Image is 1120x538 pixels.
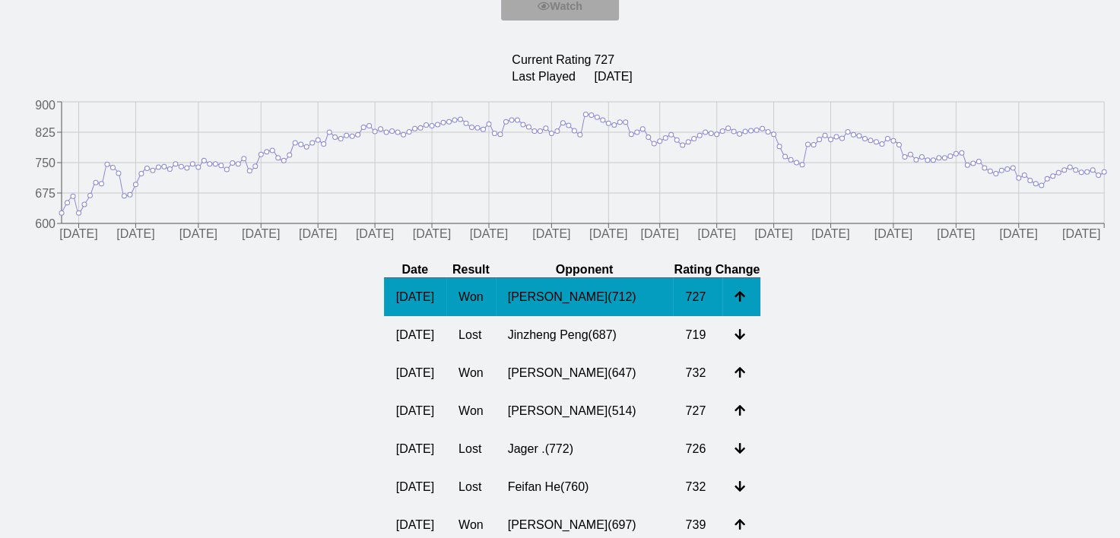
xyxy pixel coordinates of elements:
[35,187,56,200] tspan: 675
[496,430,674,468] td: Jager . ( 772 )
[59,228,97,241] tspan: [DATE]
[589,228,627,241] tspan: [DATE]
[511,69,592,84] td: Last Played
[35,99,56,112] tspan: 900
[384,262,446,278] th: Date
[811,228,849,241] tspan: [DATE]
[446,262,496,278] th: Result
[35,157,56,169] tspan: 750
[470,228,508,241] tspan: [DATE]
[446,316,496,354] td: Lost
[673,354,722,392] td: 732
[999,228,1037,241] tspan: [DATE]
[673,392,722,430] td: 727
[673,316,722,354] td: 719
[446,430,496,468] td: Lost
[116,228,154,241] tspan: [DATE]
[937,228,975,241] tspan: [DATE]
[1062,228,1100,241] tspan: [DATE]
[384,392,446,430] td: [DATE]
[35,217,56,230] tspan: 600
[673,468,722,506] td: 732
[496,262,674,278] th: Opponent
[35,126,56,139] tspan: 825
[446,278,496,317] td: Won
[874,228,912,241] tspan: [DATE]
[496,468,674,506] td: Feifan He ( 760 )
[511,52,592,68] td: Current Rating
[242,228,280,241] tspan: [DATE]
[413,228,451,241] tspan: [DATE]
[384,468,446,506] td: [DATE]
[179,228,217,241] tspan: [DATE]
[384,316,446,354] td: [DATE]
[673,278,722,317] td: 727
[496,392,674,430] td: [PERSON_NAME] ( 514 )
[446,354,496,392] td: Won
[673,262,760,278] th: Rating Change
[496,354,674,392] td: [PERSON_NAME] ( 647 )
[754,228,792,241] tspan: [DATE]
[384,430,446,468] td: [DATE]
[496,316,674,354] td: Jinzheng Peng ( 687 )
[593,69,633,84] td: [DATE]
[446,468,496,506] td: Lost
[446,392,496,430] td: Won
[299,228,337,241] tspan: [DATE]
[697,228,735,241] tspan: [DATE]
[532,228,570,241] tspan: [DATE]
[384,278,446,317] td: [DATE]
[496,278,674,317] td: [PERSON_NAME] ( 712 )
[640,228,678,241] tspan: [DATE]
[593,52,633,68] td: 727
[673,430,722,468] td: 726
[384,354,446,392] td: [DATE]
[356,228,394,241] tspan: [DATE]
